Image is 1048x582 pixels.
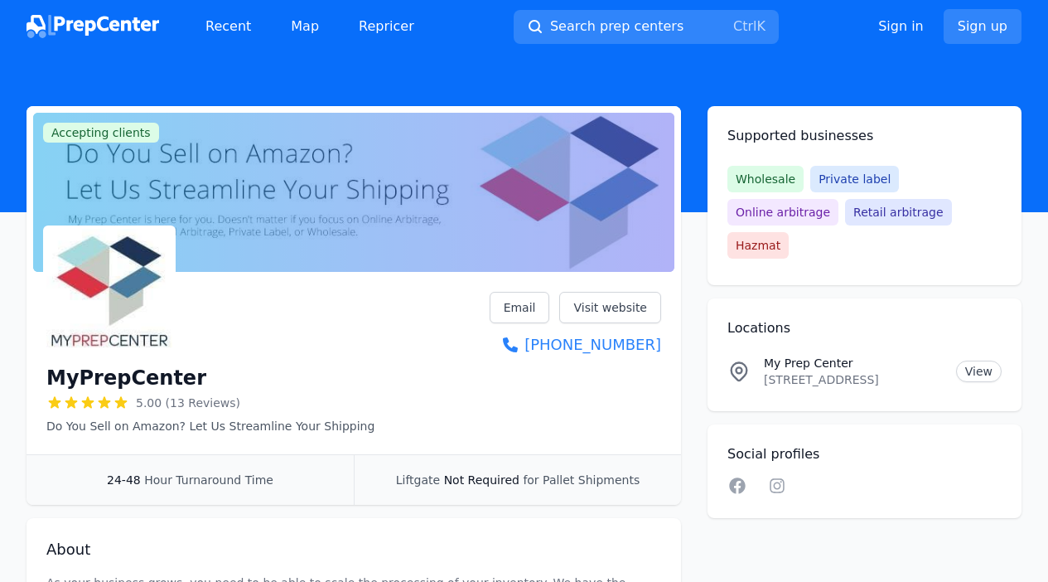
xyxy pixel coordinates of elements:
[514,10,779,44] button: Search prep centersCtrlK
[46,538,661,561] h2: About
[144,473,273,487] span: Hour Turnaround Time
[490,292,550,323] a: Email
[107,473,141,487] span: 24-48
[727,126,1002,146] h2: Supported businesses
[46,229,172,355] img: MyPrepCenter
[490,333,661,356] a: [PHONE_NUMBER]
[27,15,159,38] img: PrepCenter
[523,473,640,487] span: for Pallet Shipments
[559,292,661,323] a: Visit website
[944,9,1021,44] a: Sign up
[764,371,943,388] p: [STREET_ADDRESS]
[956,361,1002,382] a: View
[727,232,789,259] span: Hazmat
[727,199,838,226] span: Online arbitrage
[733,18,756,34] kbd: Ctrl
[756,18,765,34] kbd: K
[550,17,683,36] span: Search prep centers
[278,10,332,43] a: Map
[727,166,804,192] span: Wholesale
[192,10,264,43] a: Recent
[727,318,1002,338] h2: Locations
[46,418,374,434] p: Do You Sell on Amazon? Let Us Streamline Your Shipping
[43,123,159,143] span: Accepting clients
[46,365,206,391] h1: MyPrepCenter
[396,473,440,487] span: Liftgate
[444,473,519,487] span: Not Required
[727,444,1002,464] h2: Social profiles
[810,166,899,192] span: Private label
[845,199,951,226] span: Retail arbitrage
[136,395,240,411] span: 5.00 (13 Reviews)
[878,17,924,36] a: Sign in
[764,355,943,371] p: My Prep Center
[345,10,427,43] a: Repricer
